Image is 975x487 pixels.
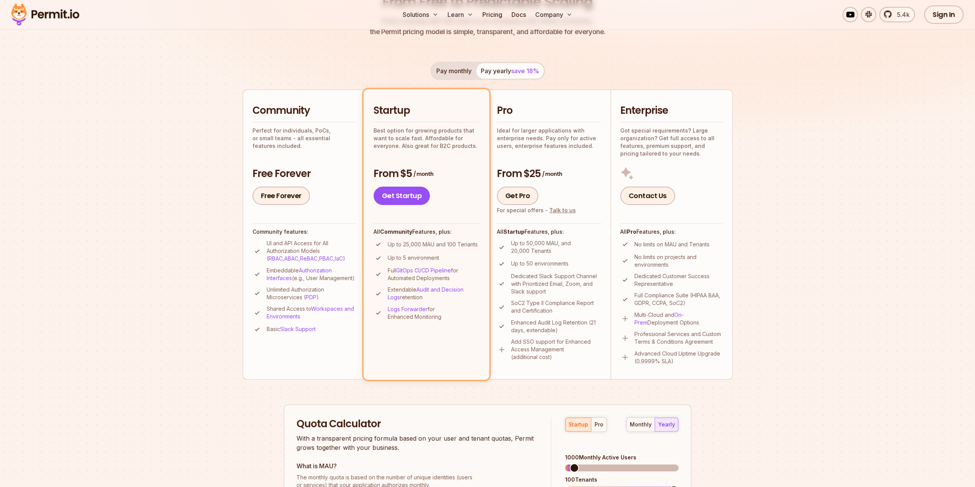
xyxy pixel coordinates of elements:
[497,104,601,118] h2: Pro
[306,294,316,300] a: PDP
[511,299,601,315] p: SoC2 Type II Compliance Report and Certification
[511,260,569,267] p: Up to 50 environments
[297,461,537,471] h3: What is MAU?
[532,7,575,22] button: Company
[388,267,479,282] p: Full for Automated Deployments
[565,454,678,461] div: 1000 Monthly Active Users
[284,255,298,262] a: ABAC
[511,319,601,334] p: Enhanced Audit Log Retention (21 days, extendable)
[634,350,723,365] p: Advanced Cloud Uptime Upgrade (0.9999% SLA)
[511,272,601,295] p: Dedicated Slack Support Channel with Prioritized Email, Zoom, and Slack support
[634,330,723,346] p: Professional Services and Custom Terms & Conditions Agreement
[511,239,601,255] p: Up to 50,000 MAU, and 20,000 Tenants
[269,255,283,262] a: RBAC
[267,305,356,320] p: Shared Access to
[497,187,539,205] a: Get Pro
[924,5,964,24] a: Sign In
[388,254,439,262] p: Up to 5 environment
[630,421,652,428] div: monthly
[8,2,83,28] img: Permit logo
[380,228,412,235] strong: Community
[252,104,356,118] h2: Community
[508,7,529,22] a: Docs
[400,7,441,22] button: Solutions
[374,228,479,236] h4: All Features, plus:
[252,167,356,181] h3: Free Forever
[634,312,684,326] a: On-Prem
[627,228,636,235] strong: Pro
[549,207,576,213] a: Talk to us
[620,228,723,236] h4: All Features, plus:
[620,104,723,118] h2: Enterprise
[297,474,537,481] span: The monthly quota is based on the number of unique identities (users
[267,267,356,282] p: Embeddable (e.g., User Management)
[595,421,603,428] div: pro
[252,127,356,150] p: Perfect for individuals, PoCs, or small teams - all essential features included.
[432,63,476,79] button: Pay monthly
[252,187,310,205] a: Free Forever
[297,417,537,431] h2: Quota Calculator
[634,253,723,269] p: No limits on projects and environments
[511,338,601,361] p: Add SSO support for Enhanced Access Management (additional cost)
[374,127,479,150] p: Best option for growing products that want to scale fast. Affordable for everyone. Also great for...
[634,311,723,326] p: Multi-Cloud and Deployment Options
[503,228,524,235] strong: Startup
[267,239,356,262] p: UI and API Access for All Authorization Models ( , , , , )
[374,187,430,205] a: Get Startup
[388,306,428,312] a: Logs Forwarder
[300,255,318,262] a: ReBAC
[267,325,316,333] p: Basic
[497,127,601,150] p: Ideal for larger applications with enterprise needs. Pay only for active users, enterprise featur...
[297,434,537,452] p: With a transparent pricing formula based on your user and tenant quotas, Permit grows together wi...
[267,267,332,281] a: Authorization Interfaces
[892,10,909,19] span: 5.4k
[252,228,356,236] h4: Community features:
[620,127,723,157] p: Got special requirements? Large organization? Get full access to all features, premium support, a...
[479,7,505,22] a: Pricing
[388,241,478,248] p: Up to 25,000 MAU and 100 Tenants
[497,207,576,214] div: For special offers -
[634,292,723,307] p: Full Compliance Suite (HIPAA BAA, GDPR, CCPA, SoC2)
[620,187,675,205] a: Contact Us
[497,167,601,181] h3: From $25
[388,286,464,300] a: Audit and Decision Logs
[444,7,476,22] button: Learn
[374,104,479,118] h2: Startup
[634,272,723,288] p: Dedicated Customer Success Representative
[267,286,356,301] p: Unlimited Authorization Microservices ( )
[413,170,433,178] span: / month
[280,326,316,332] a: Slack Support
[388,305,479,321] p: for Enhanced Monitoring
[542,170,562,178] span: / month
[335,255,343,262] a: IaC
[396,267,451,274] a: GitOps CI/CD Pipeline
[565,476,678,484] div: 100 Tenants
[497,228,601,236] h4: All Features, plus:
[319,255,333,262] a: PBAC
[374,167,479,181] h3: From $5
[388,286,479,301] p: Extendable retention
[879,7,915,22] a: 5.4k
[634,241,710,248] p: No limits on MAU and Tenants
